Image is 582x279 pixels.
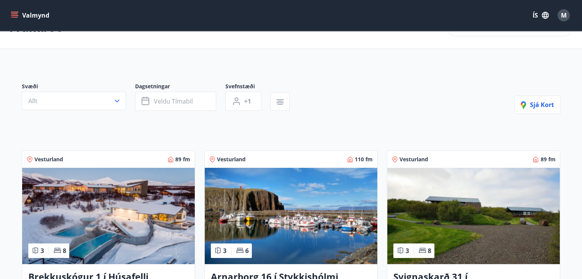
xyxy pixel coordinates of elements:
span: +1 [244,97,251,105]
button: +1 [225,92,261,111]
button: ÍS [528,8,553,22]
button: M [554,6,573,24]
span: Svæði [22,83,135,92]
span: Vesturland [217,156,246,163]
span: 89 fm [540,156,555,163]
span: 89 fm [175,156,190,163]
button: Allt [22,92,126,110]
span: Allt [28,97,37,105]
span: Vesturland [399,156,428,163]
span: 3 [223,247,227,255]
button: Sjá kort [514,96,561,114]
span: 3 [41,247,44,255]
span: Vesturland [34,156,63,163]
img: Paella dish [205,168,377,264]
span: 110 fm [355,156,373,163]
img: Paella dish [22,168,195,264]
span: 8 [63,247,66,255]
img: Paella dish [387,168,560,264]
span: M [561,11,567,19]
button: menu [9,8,52,22]
span: Svefnstæði [225,83,271,92]
span: Dagsetningar [135,83,225,92]
button: Veldu tímabil [135,92,216,111]
span: 6 [245,247,249,255]
span: 3 [406,247,409,255]
span: 8 [428,247,431,255]
span: Sjá kort [521,101,554,109]
span: Veldu tímabil [154,97,193,105]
